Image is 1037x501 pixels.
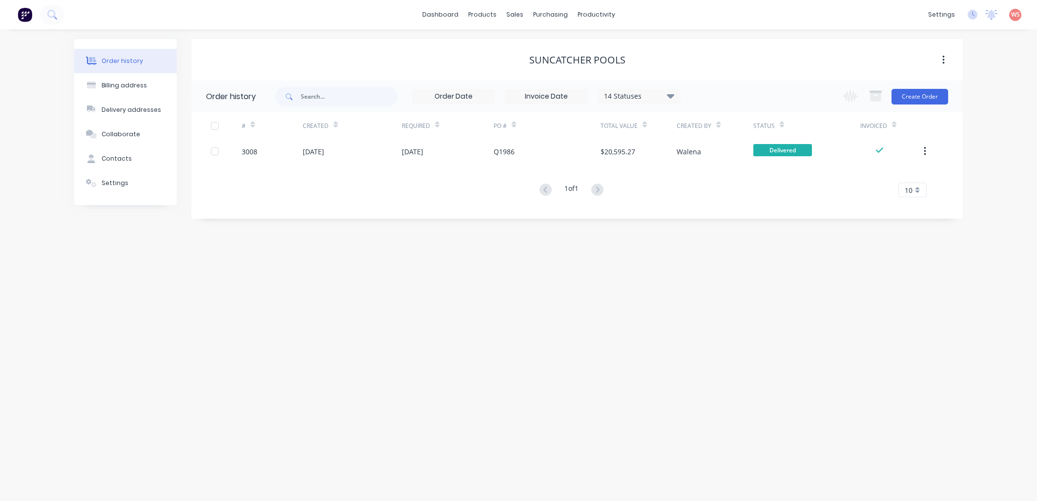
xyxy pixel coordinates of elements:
[494,112,601,139] div: PO #
[74,73,177,98] button: Billing address
[528,7,573,22] div: purchasing
[529,54,625,66] div: Suncatcher Pools
[74,122,177,146] button: Collaborate
[601,112,677,139] div: Total Value
[74,146,177,171] button: Contacts
[573,7,620,22] div: productivity
[102,81,147,90] div: Billing address
[598,91,680,102] div: 14 Statuses
[18,7,32,22] img: Factory
[102,105,161,114] div: Delivery addresses
[564,183,579,197] div: 1 of 1
[417,7,463,22] a: dashboard
[677,112,753,139] div: Created By
[242,146,257,157] div: 3008
[753,122,775,130] div: Status
[494,146,515,157] div: Q1986
[301,87,397,106] input: Search...
[753,144,812,156] span: Delivered
[892,89,948,104] button: Create Order
[601,146,635,157] div: $20,595.27
[1011,10,1020,19] span: WS
[905,185,913,195] span: 10
[102,57,143,65] div: Order history
[102,179,128,188] div: Settings
[677,122,711,130] div: Created By
[413,89,495,104] input: Order Date
[860,112,921,139] div: Invoiced
[74,98,177,122] button: Delivery addresses
[74,49,177,73] button: Order history
[206,91,256,103] div: Order history
[402,122,430,130] div: Required
[923,7,960,22] div: settings
[505,89,587,104] input: Invoice Date
[242,112,303,139] div: #
[402,112,494,139] div: Required
[402,146,423,157] div: [DATE]
[303,122,329,130] div: Created
[102,154,132,163] div: Contacts
[242,122,246,130] div: #
[463,7,501,22] div: products
[753,112,860,139] div: Status
[501,7,528,22] div: sales
[303,112,402,139] div: Created
[494,122,507,130] div: PO #
[303,146,324,157] div: [DATE]
[860,122,887,130] div: Invoiced
[102,130,140,139] div: Collaborate
[677,146,701,157] div: Walena
[601,122,638,130] div: Total Value
[74,171,177,195] button: Settings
